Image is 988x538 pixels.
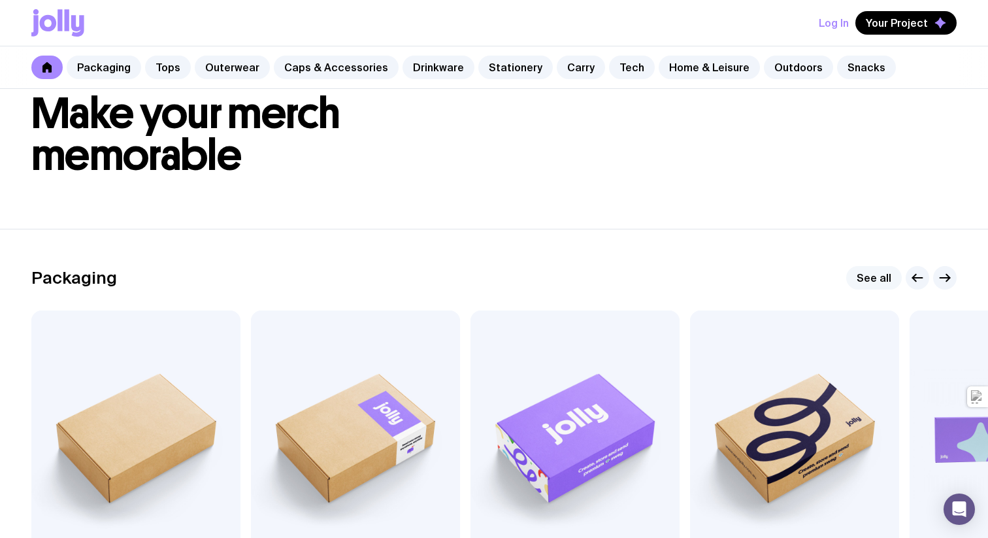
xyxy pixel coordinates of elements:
button: Log In [819,11,849,35]
a: Tech [609,56,655,79]
a: Carry [557,56,605,79]
a: Stationery [478,56,553,79]
span: Your Project [866,16,928,29]
a: Outdoors [764,56,833,79]
a: Caps & Accessories [274,56,399,79]
a: Outerwear [195,56,270,79]
a: Drinkware [403,56,474,79]
a: Snacks [837,56,896,79]
a: Tops [145,56,191,79]
a: Packaging [67,56,141,79]
a: Home & Leisure [659,56,760,79]
button: Your Project [855,11,957,35]
div: Open Intercom Messenger [944,494,975,525]
span: Make your merch memorable [31,88,340,181]
a: See all [846,266,902,290]
h2: Packaging [31,268,117,288]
